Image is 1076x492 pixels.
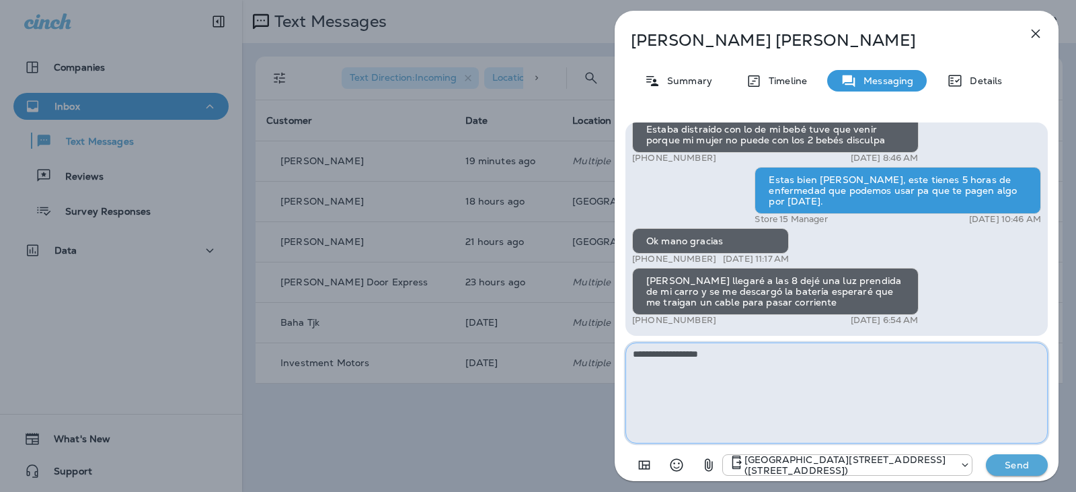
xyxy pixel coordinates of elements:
p: [PERSON_NAME] [PERSON_NAME] [631,31,998,50]
p: Timeline [762,75,807,86]
p: Summary [660,75,712,86]
div: [PERSON_NAME] llegaré a las 8 dejé una luz prendida de mi carro y se me descargó la batería esper... [632,268,919,315]
p: Store 15 Manager [755,214,827,225]
div: Estas bien [PERSON_NAME], este tienes 5 horas de enfermedad que podemos usar pa que te pagen algo... [755,167,1041,214]
p: [PHONE_NUMBER] [632,315,716,326]
button: Add in a premade template [631,452,658,479]
p: Send [989,459,1045,471]
div: Estaba distraído con lo de mi bebé tuve que venir porque mi mujer no puede con los 2 bebés disculpa [632,116,919,153]
p: [PHONE_NUMBER] [632,254,716,265]
p: [DATE] 10:46 AM [969,214,1041,225]
p: [DATE] 11:17 AM [723,254,789,265]
button: Send [986,454,1048,476]
p: [GEOGRAPHIC_DATA][STREET_ADDRESS] ([STREET_ADDRESS]) [744,454,953,476]
p: [DATE] 8:46 AM [851,153,919,164]
p: [DATE] 6:54 AM [851,315,919,326]
p: [PHONE_NUMBER] [632,153,716,164]
button: Select an emoji [663,452,690,479]
p: Messaging [857,75,913,86]
div: +1 (402) 891-8464 [723,454,972,476]
p: Details [963,75,1002,86]
div: Ok mano gracias [632,228,789,254]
